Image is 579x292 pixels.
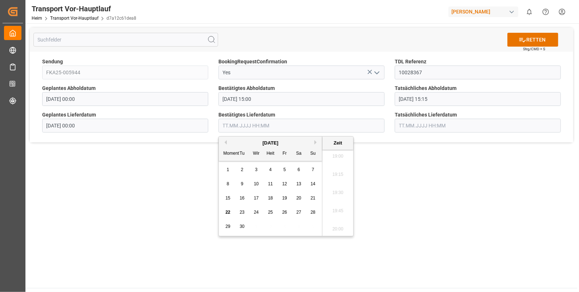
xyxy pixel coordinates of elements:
[395,92,561,106] input: TT. MM.JJJJ HH:MM
[282,210,287,215] span: 26
[225,210,230,215] span: 22
[280,208,289,217] div: Wählen Freitag, 26. September 2025
[32,3,136,14] div: Transport Vor-Hauptlauf
[449,5,521,19] button: [PERSON_NAME]
[218,112,275,118] font: Bestätigtes Lieferdatum
[280,165,289,174] div: Wählen Freitag, 5. September 2025
[42,112,96,118] font: Geplantes Lieferdatum
[294,165,303,174] div: Wählen Sie Samstag, 6. September 2025
[241,167,244,172] span: 2
[266,149,275,158] div: Heit
[238,222,247,231] div: Wählen Dienstag, 30. September 2025
[252,149,261,158] div: Wir
[218,59,287,64] font: BookingRequestConfirmation
[395,119,561,133] input: TT.MM.JJJJ HH:MM
[309,179,318,189] div: Wählen Sonntag, 14. September 2025
[298,167,300,172] span: 6
[395,112,457,118] font: Tatsächliches Lieferdatum
[252,194,261,203] div: Wählen Sie Mittwoch, 17. September 2025
[218,119,385,133] input: TT.MM.JJJJ HH:MM
[310,196,315,201] span: 21
[282,196,287,201] span: 19
[254,210,258,215] span: 24
[266,208,275,217] div: Wählen Donnerstag, 25. September 2025
[538,4,554,20] button: Hilfe-Center
[224,208,233,217] div: Wählen Sie Montag, 22. September 2025
[240,210,244,215] span: 23
[42,92,208,106] input: TT.MM.JJJJ HH:MM
[309,149,318,158] div: Su
[225,224,230,229] span: 29
[310,181,315,186] span: 14
[371,67,382,78] button: Menü öffnen
[50,16,98,21] a: Transport Vor-Hauptlauf
[309,208,318,217] div: Wählen Sonntag, 28. September 2025
[280,179,289,189] div: Wählen Freitag, 12. September 2025
[310,210,315,215] span: 28
[227,167,229,172] span: 1
[252,208,261,217] div: Wählen Sie Mittwoch, 24. September 2025
[268,196,273,201] span: 18
[222,140,227,145] button: Vormonat
[225,196,230,201] span: 15
[296,196,301,201] span: 20
[324,139,351,147] div: Zeit
[240,224,244,229] span: 30
[238,179,247,189] div: Wählen Dienstag, 9. September 2025
[238,194,247,203] div: Wählen Dienstag, 16. September 2025
[238,208,247,217] div: Wählen Dienstag, 23. September 2025
[296,181,301,186] span: 13
[521,4,538,20] button: 0 neue Benachrichtigungen anzeigen
[314,140,319,145] button: Nächster Monat
[224,179,233,189] div: Wählen Sie Montag, 8. September 2025
[224,149,233,158] div: Moment
[395,85,457,91] font: Tatsächliches Abholdatum
[219,139,322,147] div: [DATE]
[252,179,261,189] div: Wählen Sie Mittwoch, 10. September 2025
[254,196,258,201] span: 17
[218,85,275,91] font: Bestätigtes Abholdatum
[284,167,286,172] span: 5
[294,194,303,203] div: Wählen Sie Samstag, 20. September 2025
[42,59,63,64] font: Sendung
[282,181,287,186] span: 12
[238,149,247,158] div: Tu
[266,194,275,203] div: Wählen Donnerstag, 18. September 2025
[266,179,275,189] div: Wählen Donnerstag, 11. September 2025
[224,222,233,231] div: Wählen Sie Montag, 29. September 2025
[294,149,303,158] div: Sa
[309,165,318,174] div: Wählen Sie Sonntag, 7. September 2025
[523,46,545,52] span: Strg/CMD + S
[33,33,218,47] input: Suchfelder
[268,181,273,186] span: 11
[294,179,303,189] div: Wählen Sie Samstag, 13. September 2025
[309,194,318,203] div: Wählen Sie Sonntag, 21. September 2025
[294,208,303,217] div: Wählen Sie Samstag, 27. September 2025
[221,163,320,234] div: Monat 2025-09
[280,194,289,203] div: Wählen Freitag, 19. September 2025
[507,33,558,47] button: RETTEN
[255,167,258,172] span: 3
[269,167,272,172] span: 4
[42,85,96,91] font: Geplantes Abholdatum
[224,194,233,203] div: Wählen Sie Montag, 15. September 2025
[254,181,258,186] span: 10
[32,16,42,21] a: Heim
[252,165,261,174] div: Wählen Mittwoch, 3. September 2025
[240,196,244,201] span: 16
[451,8,490,16] font: [PERSON_NAME]
[42,119,208,133] input: TT.MM.JJJJ HH:MM
[268,210,273,215] span: 25
[266,165,275,174] div: Wählen Donnerstag, 4. September 2025
[296,210,301,215] span: 27
[241,181,244,186] span: 9
[224,165,233,174] div: Wählen Sie Montag, 1. September 2025
[312,167,314,172] span: 7
[395,59,426,64] font: TDL Referenz
[218,92,385,106] input: TT. MM.JJJJ HH:MM
[526,36,546,44] font: RETTEN
[280,149,289,158] div: Fr
[238,165,247,174] div: Wählen Sie Dienstag, 2. September 2025
[227,181,229,186] span: 8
